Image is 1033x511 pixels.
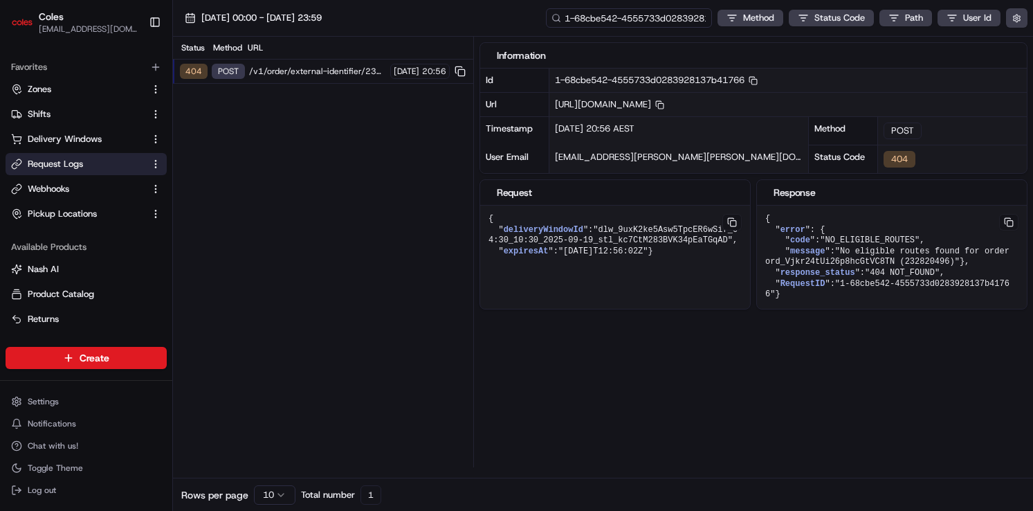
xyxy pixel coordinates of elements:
button: Shifts [6,103,167,125]
div: Method [210,42,244,53]
span: "404 NOT_FOUND" [865,268,940,278]
div: Available Products [6,236,167,258]
button: Create [6,347,167,369]
div: Start new chat [47,132,227,146]
button: Notifications [6,414,167,433]
button: Toggle Theme [6,458,167,478]
span: /v1/order/external-identifier/232820496/delivery-window/book [249,66,386,77]
span: "1-68cbe542-4555733d0283928137b41766" [765,279,1009,300]
a: Pickup Locations [11,208,145,220]
span: [DATE] [394,66,419,77]
a: Nash AI [11,263,161,276]
button: Method [717,10,783,26]
a: Request Logs [11,158,145,170]
p: Welcome 👋 [14,55,252,78]
button: Log out [6,481,167,500]
div: 1 [360,485,381,505]
span: Zones [28,83,51,96]
div: Id [480,69,549,92]
span: Notifications [28,418,76,429]
button: Nash AI [6,258,167,280]
div: 💻 [117,202,128,213]
span: Nash AI [28,263,59,276]
pre: { " ": , " ": } [480,206,750,265]
span: "dlw_9uxK2ke5Asw5TpcER6wSif_04:30_10:30_2025-09-19_stl_kc7CtM283BVK34pEaTGqAD" [488,225,738,246]
span: Pylon [138,235,167,245]
button: Status Code [789,10,874,26]
button: Delivery Windows [6,128,167,150]
span: message [790,246,825,256]
button: [DATE] 00:00 - [DATE] 23:59 [179,8,328,28]
a: Returns [11,313,161,325]
span: Create [80,351,109,365]
button: Product Catalog [6,283,167,305]
span: Path [905,12,923,24]
div: Status [179,42,206,53]
span: Status Code [814,12,865,24]
span: Log out [28,485,56,496]
span: Pickup Locations [28,208,97,220]
span: Chat with us! [28,440,78,451]
a: Powered byPylon [98,234,167,245]
div: 📗 [14,202,25,213]
span: error [780,225,805,235]
span: Webhooks [28,183,69,195]
div: URL [248,42,468,53]
div: 404 [884,151,915,168]
span: Shifts [28,108,51,120]
span: [DATE] 00:00 - [DATE] 23:59 [201,12,322,24]
input: Type to search [546,8,712,28]
div: Status Code [809,145,878,173]
span: User Id [963,12,991,24]
div: Timestamp [480,117,549,145]
div: 404 [180,64,208,79]
span: API Documentation [131,201,222,215]
div: User Email [480,145,549,174]
a: Webhooks [11,183,145,195]
button: Webhooks [6,178,167,200]
button: ColesColes[EMAIL_ADDRESS][DOMAIN_NAME] [6,6,143,39]
button: User Id [938,10,1000,26]
a: Zones [11,83,145,96]
div: Request [497,186,733,199]
span: Knowledge Base [28,201,106,215]
span: "[DATE]T12:56:02Z" [558,246,648,256]
a: 💻API Documentation [111,195,228,220]
button: [EMAIL_ADDRESS][DOMAIN_NAME] [39,24,138,35]
div: Url [480,92,549,116]
span: response_status [780,268,855,278]
img: Nash [14,14,42,42]
button: Settings [6,392,167,411]
span: "NO_ELIGIBLE_ROUTES" [820,235,920,245]
input: Got a question? Start typing here... [36,89,249,104]
button: Start new chat [235,136,252,153]
img: 1736555255976-a54dd68f-1ca7-489b-9aae-adbdc363a1c4 [14,132,39,157]
img: Coles [11,11,33,33]
button: Chat with us! [6,436,167,456]
div: Information [497,48,1010,62]
div: Response [774,186,1010,199]
button: Coles [39,10,64,24]
span: Method [743,12,774,24]
div: POST [212,64,245,79]
a: Product Catalog [11,288,161,301]
div: We're available if you need us! [47,146,175,157]
span: Toggle Theme [28,463,83,474]
a: Delivery Windows [11,133,145,145]
div: [DATE] 20:56 AEST [549,117,808,145]
div: Favorites [6,56,167,78]
span: Returns [28,313,59,325]
span: 1-68cbe542-4555733d0283928137b41766 [555,74,758,86]
button: Pickup Locations [6,203,167,225]
span: "No eligible routes found for order ord_Vjkr24tUi26p8hcGtVC8TN (232820496)" [765,246,1014,267]
span: expiresAt [504,246,549,256]
button: Request Logs [6,153,167,175]
span: deliveryWindowId [504,225,583,235]
div: POST [884,123,922,139]
span: Product Catalog [28,288,94,301]
span: Settings [28,396,59,407]
div: Method [809,116,878,145]
span: code [790,235,810,245]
